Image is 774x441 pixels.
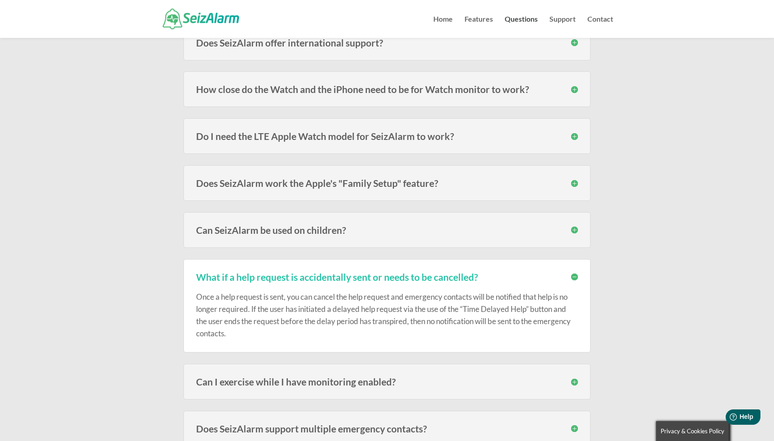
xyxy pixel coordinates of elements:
h3: Can SeizAlarm be used on children? [196,225,578,235]
h3: Does SeizAlarm offer international support? [196,38,578,47]
iframe: Help widget launcher [694,406,764,431]
h3: What if a help request is accidentally sent or needs to be cancelled? [196,272,578,282]
span: Privacy & Cookies Policy [661,427,724,435]
h3: Does SeizAlarm support multiple emergency contacts? [196,424,578,433]
a: Questions [505,16,538,38]
h3: How close do the Watch and the iPhone need to be for Watch monitor to work? [196,84,578,94]
div: Once a help request is sent, you can cancel the help request and emergency contacts will be notif... [196,282,578,340]
a: Home [433,16,453,38]
img: SeizAlarm [163,9,239,29]
a: Features [464,16,493,38]
h3: Does SeizAlarm work the Apple's "Family Setup" feature? [196,178,578,188]
a: Contact [587,16,613,38]
a: Support [549,16,576,38]
h3: Do I need the LTE Apple Watch model for SeizAlarm to work? [196,131,578,141]
h3: Can I exercise while I have monitoring enabled? [196,377,578,386]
